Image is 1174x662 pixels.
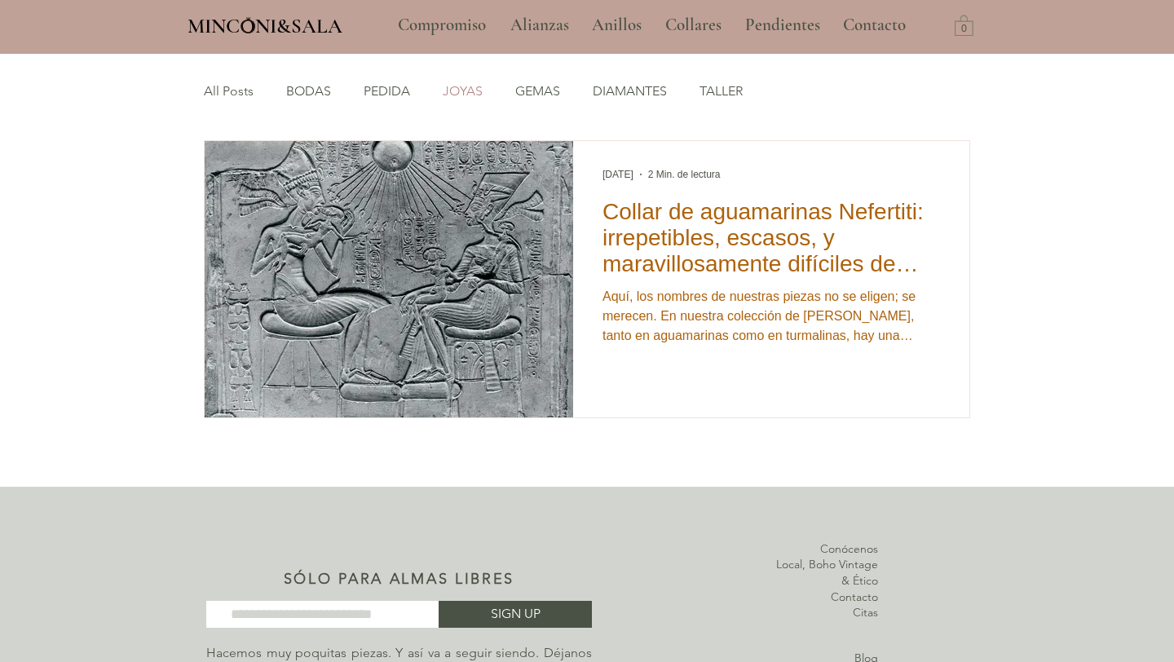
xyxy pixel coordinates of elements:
a: Carrito con 0 ítems [955,14,973,36]
p: Anillos [584,5,650,46]
div: Feed del blog [204,140,970,418]
a: Collar de aguamarinas Nefertiti: irrepetibles, escasos, y maravillosamente difíciles de encontrar. [602,198,940,287]
span: SIGN UP [491,605,541,623]
a: All Posts [204,82,254,100]
a: Pendientes [733,5,831,46]
a: Compromiso [386,5,498,46]
a: GEMAS [515,82,560,100]
button: SIGN UP [439,601,592,628]
a: Local, Boho Vintage & Ético [776,557,878,588]
a: MINCONI&SALA [188,11,342,38]
a: Contacto [831,5,919,46]
p: Pendientes [737,5,828,46]
a: Anillos [580,5,653,46]
p: Contacto [835,5,914,46]
a: JOYAS [443,82,483,100]
a: PEDIDA [364,82,410,100]
img: Minconi Sala [241,17,255,33]
nav: Sitio [354,5,951,46]
span: MINCONI&SALA [188,14,342,38]
text: 0 [961,24,967,35]
div: Aquí, los nombres de nuestras piezas no se eligen; se merecen. En nuestra colección de [PERSON_NA... [602,287,940,346]
p: Alianzas [502,5,577,46]
a: Citas [853,605,878,620]
a: BODAS [286,82,331,100]
a: DIAMANTES [593,82,667,100]
img: Collar de aguamarinas Minconi Sala [204,140,574,418]
a: TALLER [700,82,743,100]
a: Contacto [831,589,878,604]
p: Collares [657,5,730,46]
a: Alianzas [498,5,580,46]
span: SÓLO PARA ALMAS LIBRES [284,570,514,588]
span: 2 Min. de lectura [648,169,721,180]
a: Conócenos [820,541,878,556]
h2: Collar de aguamarinas Nefertiti: irrepetibles, escasos, y maravillosamente difíciles de encontrar. [602,199,940,277]
span: 5 jun [602,169,633,180]
p: Compromiso [390,5,494,46]
a: Collares [653,5,733,46]
nav: Blog [201,59,957,124]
